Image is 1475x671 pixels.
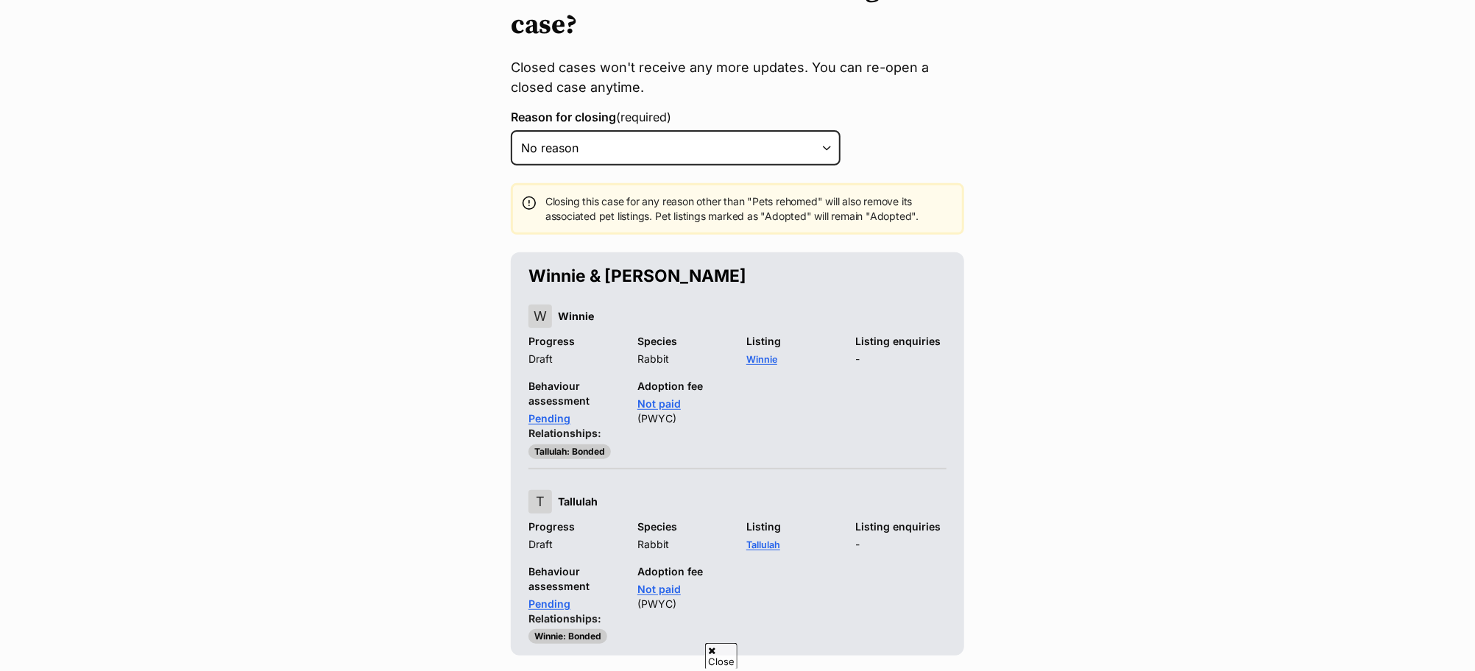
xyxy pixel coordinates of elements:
[528,426,947,441] p: Relationships:
[528,444,611,459] span: Tallulah: Bonded
[855,334,947,349] dt: Listing enquiries
[637,397,681,410] a: Not paid
[528,264,947,287] h2: Winnie & [PERSON_NAME]
[637,412,676,425] span: (PWYC)
[558,491,598,512] h3: Tallulah
[528,305,552,328] span: W
[746,519,838,534] dt: Listing
[511,110,964,124] label: Reason for closing
[616,110,671,124] span: (required)
[637,597,676,610] span: (PWYC)
[528,564,620,594] dt: Behaviour assessment
[637,583,681,595] a: Not paid
[637,564,729,579] dt: Adoption fee
[528,379,620,408] dt: Behaviour assessment
[746,354,777,365] a: Winnie
[545,194,953,224] p: Closing this case for any reason other than "Pets rehomed" will also remove its associated pet li...
[528,597,570,610] a: Pending
[528,629,607,644] span: Winnie: Bonded
[746,334,838,349] dt: Listing
[528,352,620,366] dd: Draft
[855,537,947,552] dd: -
[528,334,620,349] dt: Progress
[855,352,947,366] dd: -
[637,519,729,534] dt: Species
[528,537,620,552] dd: Draft
[637,352,729,366] dd: Rabbit
[558,306,594,327] h3: Winnie
[746,539,780,550] a: Tallulah
[637,379,729,394] dt: Adoption fee
[705,643,737,669] span: Close
[528,412,570,425] a: Pending
[637,334,729,349] dt: Species
[855,519,947,534] dt: Listing enquiries
[528,490,552,514] span: T
[528,611,947,626] p: Relationships:
[528,519,620,534] dt: Progress
[637,537,729,552] dd: Rabbit
[511,57,964,97] p: Closed cases won't receive any more updates. You can re-open a closed case anytime.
